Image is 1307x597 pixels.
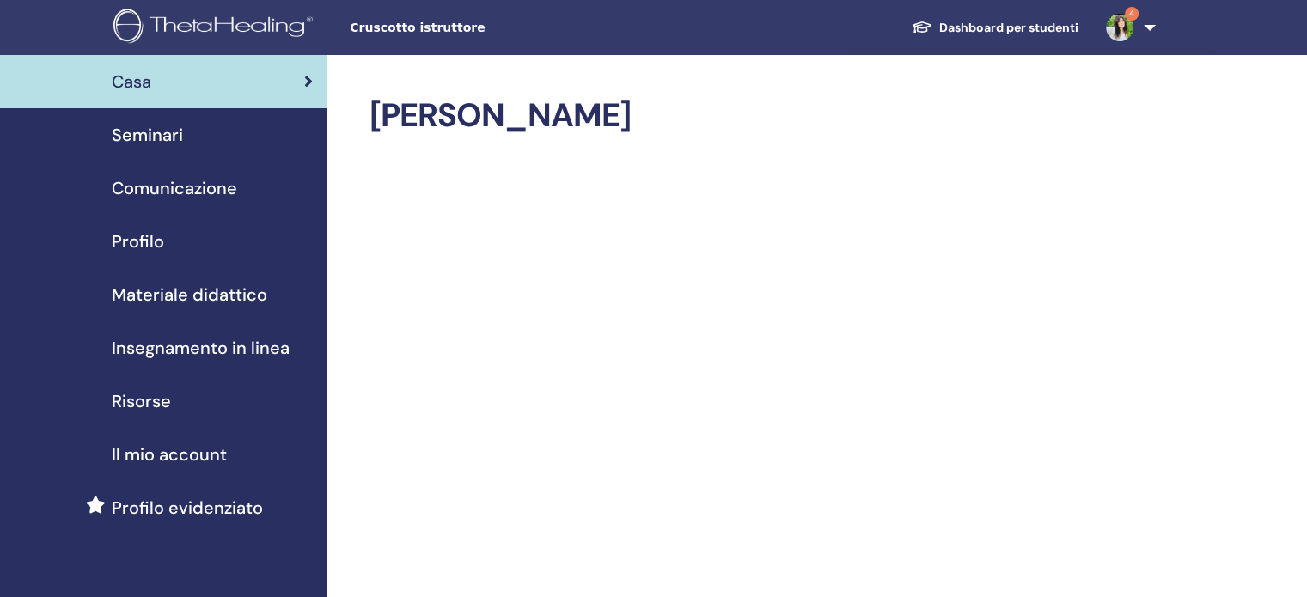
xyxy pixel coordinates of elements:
h2: [PERSON_NAME] [370,96,1152,136]
span: Risorse [112,388,171,414]
img: graduation-cap-white.svg [912,20,932,34]
span: Insegnamento in linea [112,335,290,361]
span: Profilo evidenziato [112,495,263,521]
span: Casa [112,69,151,94]
a: Dashboard per studenti [898,12,1092,44]
img: default.jpg [1106,14,1133,41]
img: logo.png [113,9,319,47]
span: Materiale didattico [112,282,267,308]
span: Cruscotto istruttore [350,19,608,37]
span: Comunicazione [112,175,237,201]
span: 4 [1125,7,1139,21]
span: Il mio account [112,442,227,467]
span: Profilo [112,228,164,254]
span: Seminari [112,122,183,148]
